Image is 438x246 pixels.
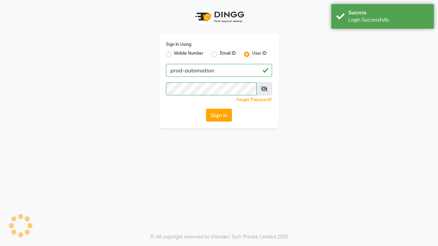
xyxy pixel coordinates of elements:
[348,9,429,16] div: Success
[206,109,232,122] button: Sign In
[166,64,272,77] input: Username
[166,82,257,95] input: Username
[166,41,192,47] label: Sign In Using:
[192,7,246,27] img: logo1.svg
[236,97,272,102] a: Forgot Password?
[220,50,236,58] label: Email ID
[252,50,267,58] label: User ID
[348,16,429,24] div: Login Successfully.
[174,50,204,58] label: Mobile Number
